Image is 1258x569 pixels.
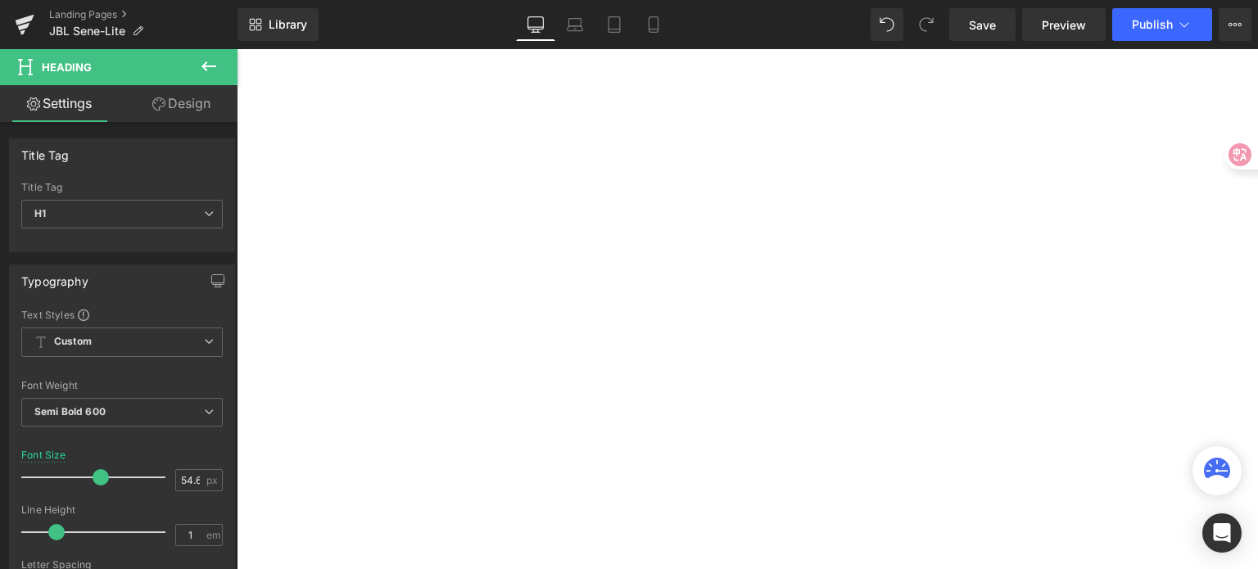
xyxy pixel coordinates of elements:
b: Custom [54,335,92,349]
div: Font Weight [21,380,223,391]
b: H1 [34,207,46,219]
button: More [1219,8,1251,41]
span: em [206,530,220,540]
span: px [206,475,220,485]
div: Title Tag [21,139,70,162]
span: Library [269,17,307,32]
div: Font Size [21,449,66,461]
div: Title Tag [21,182,223,193]
a: New Library [238,8,319,41]
div: Line Height [21,504,223,516]
button: Redo [910,8,943,41]
div: Text Styles [21,308,223,321]
div: Open Intercom Messenger [1202,513,1242,553]
a: Tablet [595,8,634,41]
a: Design [122,85,241,122]
div: Typography [21,265,88,288]
a: Mobile [634,8,673,41]
span: Publish [1132,18,1173,31]
span: Heading [42,61,92,74]
span: JBL Sene-Lite [49,25,125,38]
b: Semi Bold 600 [34,405,106,418]
button: Undo [871,8,903,41]
a: Laptop [555,8,595,41]
span: Save [969,16,996,34]
a: Preview [1022,8,1106,41]
a: Landing Pages [49,8,238,21]
button: Publish [1112,8,1212,41]
a: Desktop [516,8,555,41]
span: Preview [1042,16,1086,34]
